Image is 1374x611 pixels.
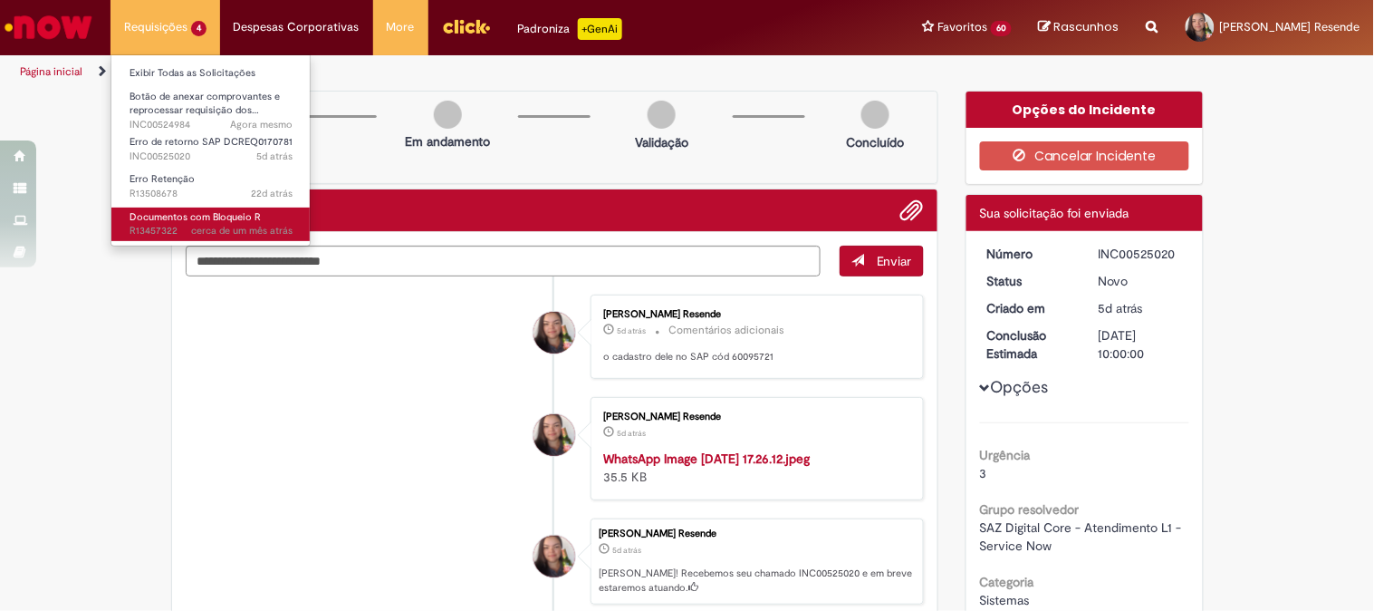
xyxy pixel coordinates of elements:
div: [PERSON_NAME] Resende [603,412,905,422]
b: Urgência [980,447,1031,463]
div: Padroniza [518,18,622,40]
a: Aberto R13508678 : Erro Retenção [111,170,311,203]
span: 5d atrás [612,545,641,556]
span: cerca de um mês atrás [191,224,293,238]
span: Erro Retenção [130,172,195,186]
p: [PERSON_NAME]! Recebemos seu chamado INC00525020 e em breve estaremos atuando. [599,567,914,595]
time: 26/09/2025 17:32:46 [612,545,641,556]
span: Documentos com Bloqueio R [130,210,261,224]
span: INC00525020 [130,150,293,164]
span: More [387,18,415,36]
span: Botão de anexar comprovantes e reprocessar requisição dos… [130,90,280,118]
a: Aberto INC00524984 : Botão de anexar comprovantes e reprocessar requisição dos adiantamentos de v... [111,87,311,126]
a: WhatsApp Image [DATE] 17.26.12.jpeg [603,451,810,467]
a: Rascunhos [1039,19,1119,36]
div: 26/09/2025 17:32:46 [1099,299,1183,317]
textarea: Digite sua mensagem aqui... [186,246,822,276]
ul: Requisições [110,54,311,247]
span: 3 [980,465,987,481]
time: 26/09/2025 17:32:45 [617,428,646,439]
p: +GenAi [578,18,622,40]
dt: Conclusão Estimada [974,326,1085,363]
time: 26/09/2025 17:32:46 [1099,300,1143,316]
ul: Trilhas de página [14,55,902,89]
div: Novo [1099,272,1183,290]
time: 26/09/2025 17:33:15 [617,325,646,336]
span: 5d atrás [617,428,646,439]
img: img-circle-grey.png [434,101,462,129]
div: Aline Pereira Resende [533,312,575,354]
span: 5d atrás [256,150,293,163]
dt: Status [974,272,1085,290]
img: ServiceNow [2,9,95,45]
div: [PERSON_NAME] Resende [599,529,914,539]
span: INC00524984 [130,118,293,132]
div: Opções do Incidente [966,92,1203,128]
span: Requisições [124,18,187,36]
span: Despesas Corporativas [234,18,360,36]
button: Adicionar anexos [900,199,924,222]
a: Exibir Todas as Solicitações [111,63,311,83]
span: Agora mesmo [230,118,293,131]
img: img-circle-grey.png [861,101,889,129]
small: Comentários adicionais [668,323,784,338]
span: Favoritos [937,18,987,36]
p: o cadastro dele no SAP cód 60095721 [603,350,905,364]
span: SAZ Digital Core - Atendimento L1 - Service Now [980,519,1186,554]
p: Em andamento [405,132,490,150]
div: Aline Pereira Resende [533,536,575,577]
button: Enviar [840,246,924,276]
span: R13457322 [130,224,293,238]
img: click_logo_yellow_360x200.png [442,13,491,40]
span: Enviar [877,253,912,269]
time: 26/09/2025 17:33:15 [256,150,293,163]
span: 4 [191,21,207,36]
a: Aberto INC00525020 : Erro de retorno SAP DCREQ0170781 [111,132,311,166]
span: 5d atrás [617,325,646,336]
img: img-circle-grey.png [648,101,676,129]
time: 30/09/2025 17:56:02 [230,118,293,131]
b: Grupo resolvedor [980,501,1080,518]
div: 35.5 KB [603,450,905,486]
span: 22d atrás [251,187,293,200]
div: [PERSON_NAME] Resende [603,309,905,320]
b: Categoria [980,574,1034,590]
span: Erro de retorno SAP DCREQ0170781 [130,135,293,149]
span: Rascunhos [1054,18,1119,35]
li: Aline Pereira Resende [186,519,925,606]
a: Página inicial [20,64,82,79]
a: Aberto R13457322 : Documentos com Bloqueio R [111,208,311,241]
button: Cancelar Incidente [980,141,1189,170]
span: Sistemas [980,592,1030,608]
div: INC00525020 [1099,245,1183,263]
span: 5d atrás [1099,300,1143,316]
div: Aline Pereira Resende [533,414,575,456]
span: 60 [991,21,1012,36]
p: Concluído [847,133,905,151]
span: [PERSON_NAME] Resende [1220,19,1360,34]
dt: Número [974,245,1085,263]
span: Sua solicitação foi enviada [980,205,1129,221]
dt: Criado em [974,299,1085,317]
span: R13508678 [130,187,293,201]
p: Validação [635,133,688,151]
time: 09/09/2025 15:44:55 [251,187,293,200]
div: [DATE] 10:00:00 [1099,326,1183,363]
